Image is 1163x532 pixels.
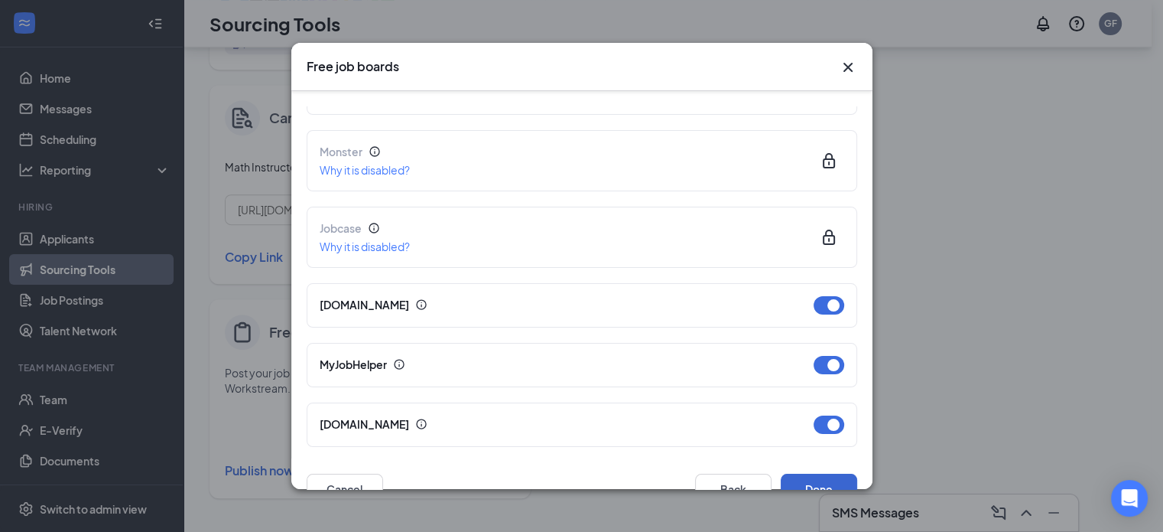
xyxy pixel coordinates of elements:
[320,240,410,253] span: Why it is disabled?
[839,58,857,77] svg: Cross
[695,474,772,504] button: Back
[781,474,857,504] button: Done
[368,222,380,234] svg: Info
[393,358,405,370] svg: Info
[320,143,789,160] div: Monster
[307,474,383,504] button: Cancel
[320,296,789,313] div: [DOMAIN_NAME]
[320,220,789,237] div: Jobcase
[820,228,838,246] svg: Lock
[415,418,427,430] svg: Info
[320,163,410,177] span: Why it is disabled?
[320,416,789,432] div: [DOMAIN_NAME]
[415,299,427,311] svg: Info
[320,356,789,373] div: MyJobHelper
[307,58,399,75] h3: Free job boards
[369,145,381,158] svg: Info
[820,152,838,170] svg: Lock
[839,58,857,77] button: Close
[1111,480,1148,517] div: Open Intercom Messenger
